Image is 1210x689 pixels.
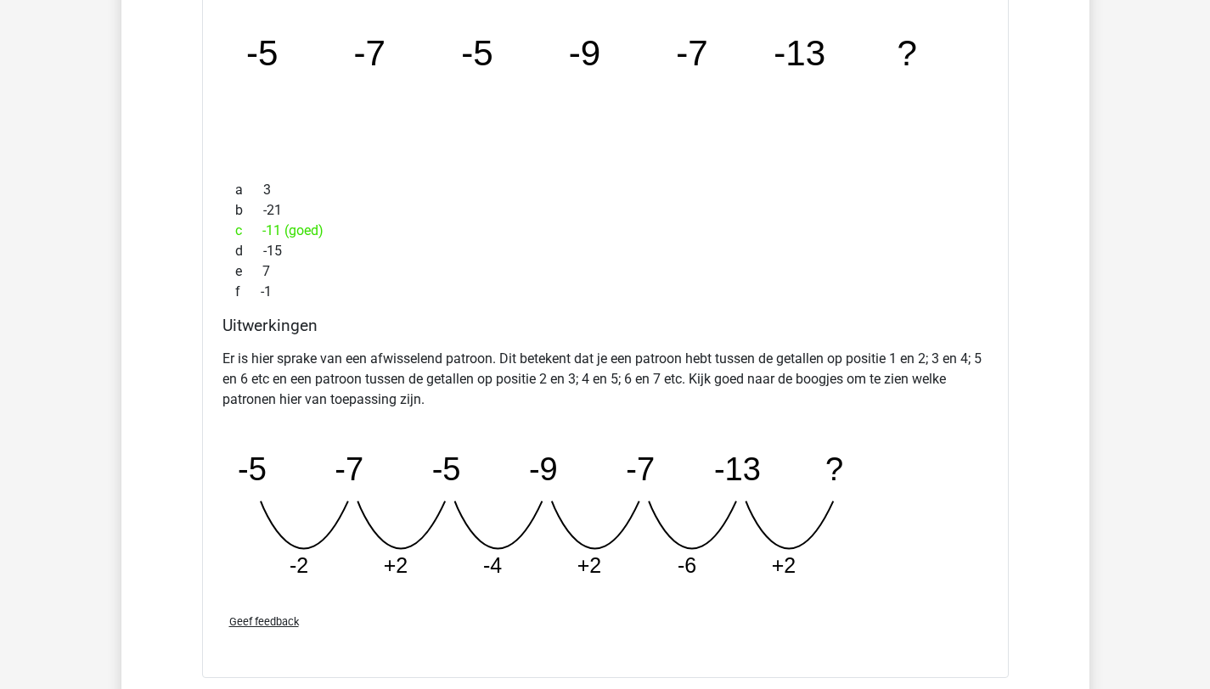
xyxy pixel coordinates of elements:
tspan: -13 [713,451,760,486]
span: e [235,261,262,282]
span: Geef feedback [229,615,299,628]
tspan: -7 [676,33,708,73]
tspan: -5 [246,33,279,73]
span: d [235,241,263,261]
tspan: +2 [771,553,796,577]
div: 7 [222,261,988,282]
tspan: -6 [677,553,695,577]
span: c [235,221,262,241]
tspan: -2 [289,553,307,577]
tspan: +2 [383,553,408,577]
span: b [235,200,263,221]
div: -1 [222,282,988,302]
tspan: -13 [774,33,825,73]
tspan: ? [897,33,916,73]
div: 3 [222,180,988,200]
p: Er is hier sprake van een afwisselend patroon. Dit betekent dat je een patroon hebt tussen de get... [222,349,988,410]
tspan: -5 [238,451,267,486]
tspan: -5 [431,451,460,486]
tspan: -5 [461,33,493,73]
tspan: -9 [528,451,557,486]
span: a [235,180,263,200]
tspan: -7 [626,451,655,486]
tspan: -4 [482,553,501,577]
div: -21 [222,200,988,221]
tspan: -7 [353,33,386,73]
div: -11 (goed) [222,221,988,241]
tspan: ? [825,451,843,486]
span: f [235,282,261,302]
tspan: -9 [568,33,600,73]
h4: Uitwerkingen [222,316,988,335]
div: -15 [222,241,988,261]
tspan: -7 [335,451,363,486]
tspan: +2 [577,553,601,577]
